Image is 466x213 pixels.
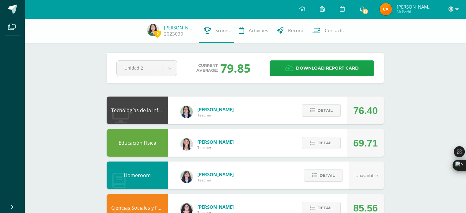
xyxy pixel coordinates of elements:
[308,18,348,43] a: Contacts
[249,27,268,34] span: Activities
[197,177,234,183] span: Teacher
[107,162,168,189] div: Homeroom
[124,61,154,75] span: Unidad 2
[196,63,218,73] span: Current average:
[234,18,273,43] a: Activities
[396,9,433,14] span: Mi Perfil
[302,137,341,149] button: Detail
[355,173,378,178] span: Unavailable
[353,97,378,124] div: 76.40
[304,169,343,182] button: Detail
[270,60,374,76] a: Download report card
[362,8,369,15] span: 33
[180,138,193,150] img: 68dbb99899dc55733cac1a14d9d2f825.png
[220,60,251,76] div: 79.85
[107,129,168,157] div: Educación Física
[154,30,161,37] span: 0
[147,24,159,36] img: 19c6448571d6ed125da4fe536502c7a1.png
[180,171,193,183] img: 01c6c64f30021d4204c203f22eb207bb.png
[320,170,335,181] span: Detail
[197,139,234,145] span: [PERSON_NAME]
[380,3,392,15] img: 028173cff0efee314d589c6b3eef0af2.png
[197,112,234,118] span: Teacher
[197,171,234,177] span: [PERSON_NAME]
[288,27,303,34] span: Record
[317,105,333,116] span: Detail
[302,104,341,117] button: Detail
[197,204,234,210] span: [PERSON_NAME]
[199,18,234,43] a: Scores
[296,61,359,76] span: Download report card
[317,137,333,149] span: Detail
[164,31,183,37] a: 2023030
[164,25,195,31] a: [PERSON_NAME]
[353,129,378,157] div: 69.71
[396,4,433,10] span: [PERSON_NAME][DEMOGRAPHIC_DATA]
[197,106,234,112] span: [PERSON_NAME]
[180,106,193,118] img: 7489ccb779e23ff9f2c3e89c21f82ed0.png
[273,18,308,43] a: Record
[197,145,234,150] span: Teacher
[215,27,229,34] span: Scores
[325,27,343,34] span: Contacts
[107,97,168,124] div: Tecnologías de la Información y Comunicación: Computación
[117,61,177,76] a: Unidad 2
